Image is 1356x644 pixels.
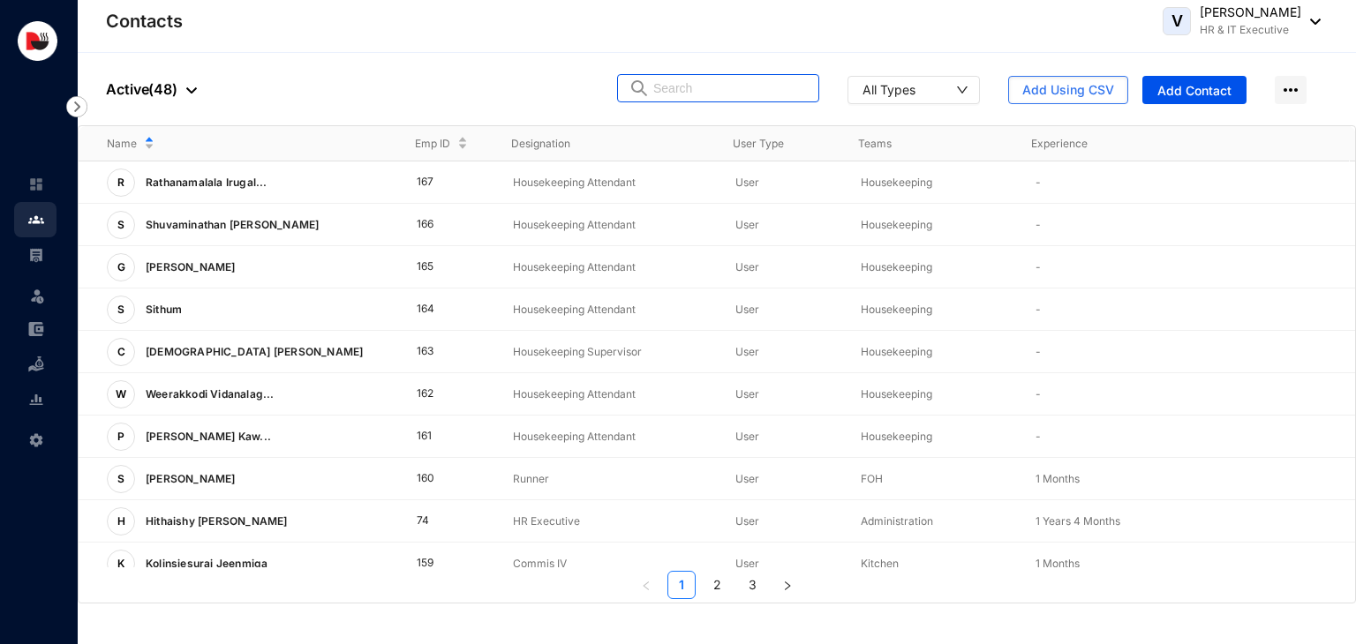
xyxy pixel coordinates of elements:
[135,253,243,281] p: [PERSON_NAME]
[513,174,707,191] p: Housekeeping Attendant
[146,176,267,189] span: Rathanamalala Irugal...
[773,571,802,599] button: right
[1036,387,1041,401] span: -
[1171,13,1183,29] span: V
[14,167,56,202] li: Home
[861,216,1006,234] p: Housekeeping
[388,161,486,204] td: 167
[116,389,126,400] span: W
[1157,82,1232,100] span: Add Contact
[117,516,125,527] span: H
[861,343,1006,361] p: Housekeeping
[28,176,44,192] img: home-unselected.a29eae3204392db15eaf.svg
[135,211,326,239] p: Shuvaminathan [PERSON_NAME]
[1008,76,1128,104] button: Add Using CSV
[117,474,124,484] span: S
[667,571,696,599] li: 1
[106,9,183,34] p: Contacts
[28,321,44,337] img: expense-unselected.2edcf0507c847f3e9e96.svg
[135,465,243,493] p: [PERSON_NAME]
[117,220,124,230] span: S
[117,304,124,315] span: S
[735,430,759,443] span: User
[513,428,707,446] p: Housekeeping Attendant
[735,176,759,189] span: User
[14,382,56,417] li: Reports
[1142,76,1247,104] button: Add Contact
[388,246,486,288] td: 165
[668,572,695,598] a: 1
[388,331,486,373] td: 163
[186,87,197,94] img: dropdown-black.8e83cc76930a90b1a4fdb6d089b7bf3a.svg
[1200,4,1301,21] p: [PERSON_NAME]
[14,237,56,273] li: Payroll
[863,80,915,98] div: All Types
[641,580,652,591] span: left
[735,557,759,570] span: User
[66,96,87,117] img: nav-icon-right.af6afadce00d159da59955279c43614e.svg
[513,216,707,234] p: Housekeeping Attendant
[1301,19,1321,25] img: dropdown-black.8e83cc76930a90b1a4fdb6d089b7bf3a.svg
[387,126,483,161] th: Emp ID
[18,21,57,61] img: logo
[1036,430,1041,443] span: -
[861,513,1006,530] p: Administration
[1275,76,1307,104] img: more-horizontal.eedb2faff8778e1aceccc67cc90ae3cb.svg
[135,338,370,366] p: [DEMOGRAPHIC_DATA] [PERSON_NAME]
[513,386,707,403] p: Housekeeping Attendant
[117,347,125,357] span: C
[735,472,759,485] span: User
[739,572,765,598] a: 3
[1200,21,1301,39] p: HR & IT Executive
[135,550,275,578] p: Kolinsjesuraj Jeenmiga
[117,431,124,442] span: P
[28,212,44,228] img: people.b0bd17028ad2877b116a.svg
[632,571,660,599] li: Previous Page
[1036,345,1041,358] span: -
[513,470,707,488] p: Runner
[704,572,730,598] a: 2
[415,135,450,153] span: Emp ID
[1022,81,1114,99] span: Add Using CSV
[1036,557,1080,570] span: 1 Months
[735,218,759,231] span: User
[1036,303,1041,316] span: -
[956,84,968,96] span: down
[388,416,486,458] td: 161
[28,432,44,448] img: settings-unselected.1febfda315e6e19643a1.svg
[106,79,197,100] p: Active ( 48 )
[704,126,830,161] th: User Type
[861,258,1006,276] p: Housekeeping
[653,75,808,101] input: Search
[861,470,1006,488] p: FOH
[735,387,759,401] span: User
[1003,126,1176,161] th: Experience
[483,126,704,161] th: Designation
[703,571,731,599] li: 2
[861,428,1006,446] p: Housekeeping
[135,296,189,324] p: Sithum
[388,373,486,416] td: 162
[1036,514,1120,528] span: 1 Years 4 Months
[1036,472,1080,485] span: 1 Months
[28,247,44,263] img: payroll-unselected.b590312f920e76f0c668.svg
[28,356,44,372] img: loan-unselected.d74d20a04637f2d15ab5.svg
[735,260,759,273] span: User
[117,558,124,569] span: K
[388,500,486,543] td: 74
[14,202,56,237] li: Contacts
[632,571,660,599] button: left
[117,262,125,273] span: G
[735,514,759,528] span: User
[107,135,137,153] span: Name
[513,301,707,318] p: Housekeeping Attendant
[513,513,707,530] p: HR Executive
[513,343,707,361] p: Housekeeping Supervisor
[735,303,759,316] span: User
[513,258,707,276] p: Housekeeping Attendant
[28,287,46,304] img: leave-unselected.2934df6273408c3f84d9.svg
[861,386,1006,403] p: Housekeeping
[513,555,707,573] p: Commis IV
[28,392,44,408] img: report-unselected.e6a6b4230fc7da01f883.svg
[388,458,486,500] td: 160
